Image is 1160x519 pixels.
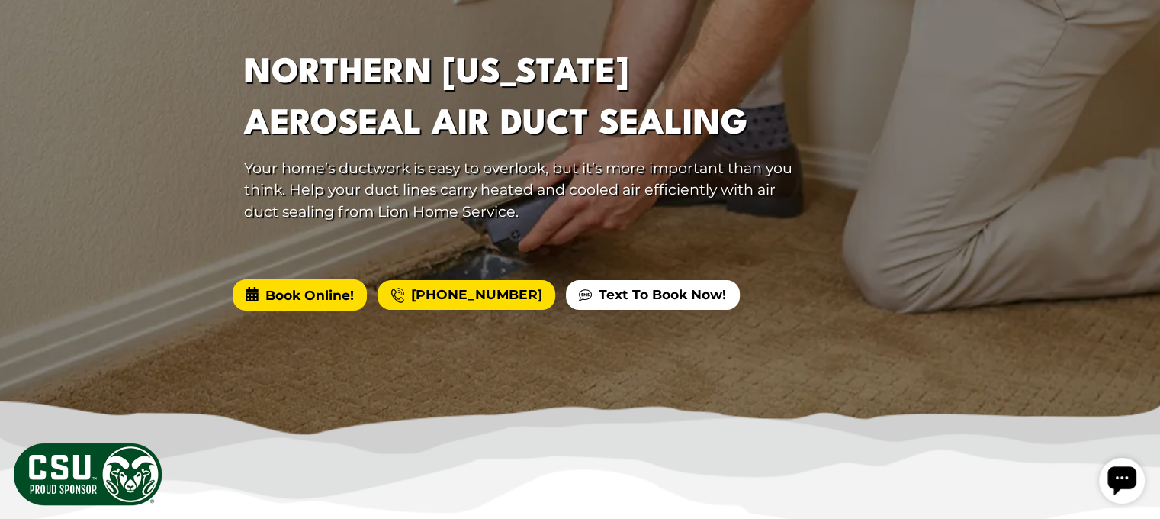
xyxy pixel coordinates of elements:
a: Text To Book Now! [566,280,739,311]
img: CSU Sponsor Badge [11,441,164,508]
h1: Northern [US_STATE] Aeroseal Air Duct Sealing [244,48,799,150]
p: Your home’s ductwork is easy to overlook, but it’s more important than you think. Help your duct ... [244,157,799,223]
a: [PHONE_NUMBER] [378,280,554,311]
div: Open chat widget [6,6,52,52]
span: Book Online! [233,279,367,310]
